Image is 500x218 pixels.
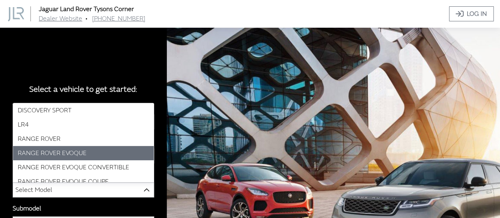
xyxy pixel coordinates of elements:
div: Select a vehicle to get started: [13,83,154,95]
a: Jaguar Land Rover Tysons Corner logo [8,6,37,21]
span: Select Model [15,183,52,197]
li: DISCOVERY SPORT [13,103,154,118]
a: Jaguar Land Rover Tysons Corner [39,5,134,13]
a: [PHONE_NUMBER] [92,15,145,23]
li: RANGE ROVER EVOQUE CONVERTIBLE [13,160,154,174]
span: Select Model [13,183,154,197]
label: Year [13,102,25,111]
li: RANGE ROVER EVOQUE COUPE [13,174,154,189]
span: Log In [467,9,487,19]
li: RANGE ROVER [13,132,154,146]
img: Dashboard [8,7,24,21]
li: LR4 [13,118,154,132]
span: Select Model [13,182,154,197]
label: Submodel [13,204,41,213]
li: RANGE ROVER EVOQUE [13,146,154,160]
span: • [85,15,87,23]
a: Dealer Website [39,15,82,23]
a: Log In [449,6,494,21]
